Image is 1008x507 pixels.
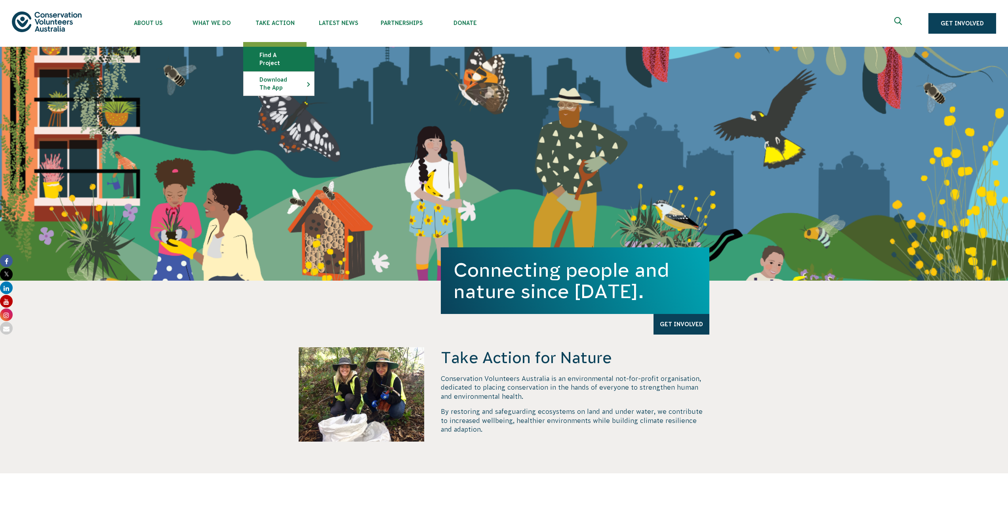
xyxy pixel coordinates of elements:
[307,20,370,26] span: Latest News
[243,71,314,96] li: Download the app
[370,20,433,26] span: Partnerships
[890,14,909,33] button: Expand search box Close search box
[180,20,243,26] span: What We Do
[441,347,709,368] h4: Take Action for Nature
[12,11,82,32] img: logo.svg
[244,47,314,71] a: Find a project
[654,314,709,335] a: Get Involved
[244,72,314,96] a: Download the app
[441,374,709,401] p: Conservation Volunteers Australia is an environmental not-for-profit organisation, dedicated to p...
[441,407,709,434] p: By restoring and safeguarding ecosystems on land and under water, we contribute to increased well...
[454,259,697,302] h1: Connecting people and nature since [DATE].
[433,20,497,26] span: Donate
[928,13,996,34] a: Get Involved
[894,17,904,30] span: Expand search box
[243,20,307,26] span: Take Action
[116,20,180,26] span: About Us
